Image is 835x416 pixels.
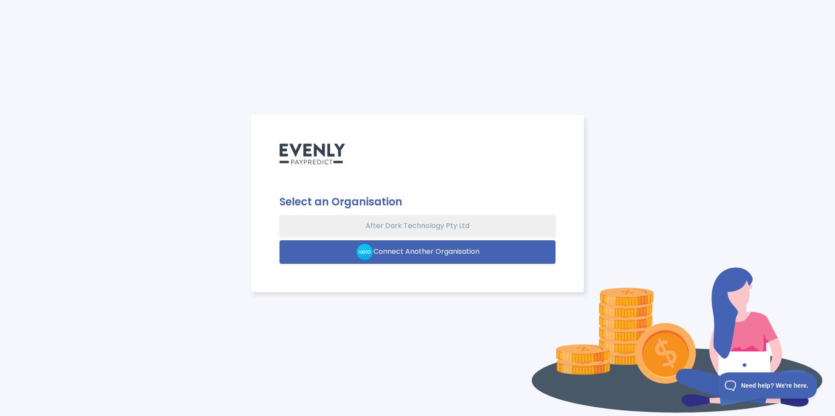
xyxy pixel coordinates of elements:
span: Connect Another Organisation [373,247,480,257]
iframe: Toggle Customer Support [718,372,818,399]
img: PayPredict [279,143,345,164]
button: Connect Another Organisation [279,240,556,264]
img: xero-logo.b336bf23.png [356,243,373,261]
button: After Dark Technology Pty Ltd [279,215,556,237]
h2: Select an Organisation [279,196,556,208]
